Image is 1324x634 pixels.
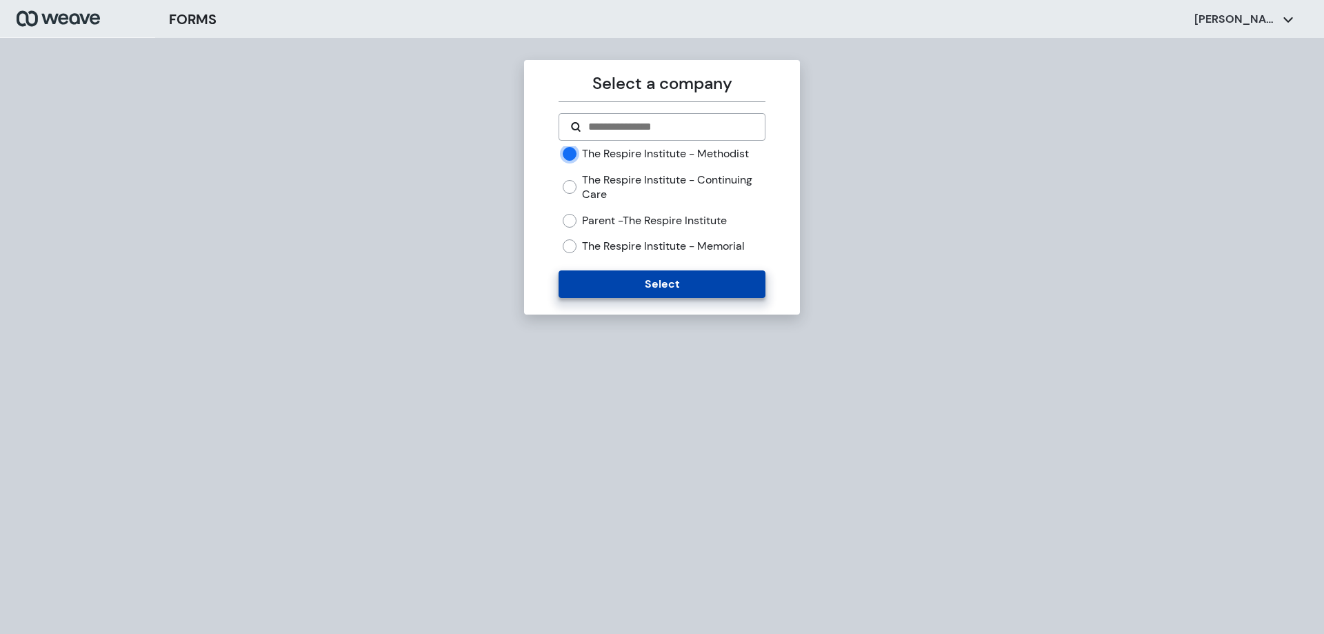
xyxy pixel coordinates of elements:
button: Select [559,270,765,298]
label: The Respire Institute - Continuing Care [582,172,765,202]
input: Search [587,119,753,135]
label: The Respire Institute - Memorial [582,239,745,254]
label: Parent -The Respire Institute [582,213,727,228]
p: Select a company [559,71,765,96]
label: The Respire Institute - Methodist [582,146,749,161]
h3: FORMS [169,9,217,30]
p: [PERSON_NAME] [1194,12,1277,27]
